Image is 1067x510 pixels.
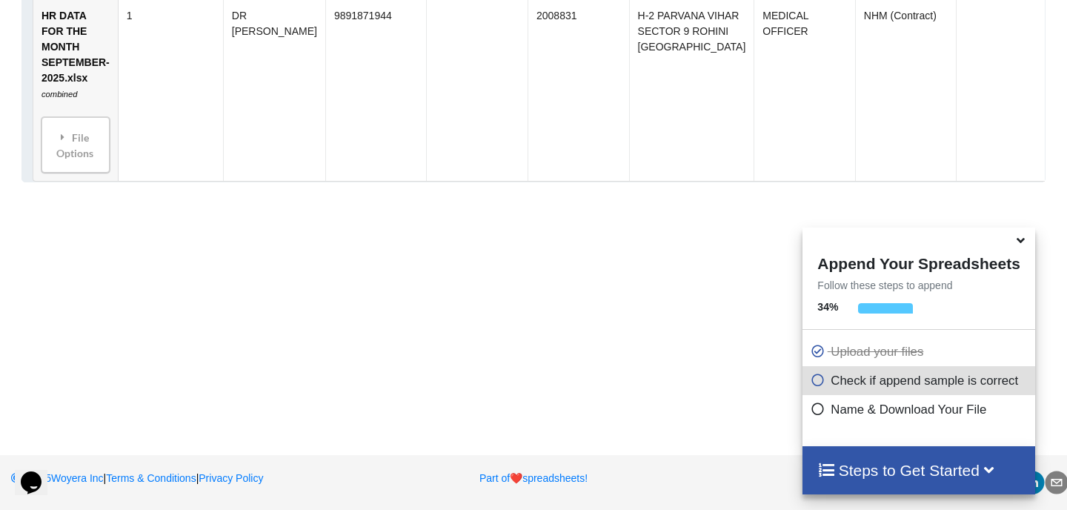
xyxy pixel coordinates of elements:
p: Check if append sample is correct [810,371,1031,390]
p: Name & Download Your File [810,400,1031,419]
a: 2025Woyera Inc [10,472,104,484]
p: Upload your files [810,342,1031,361]
p: | | [10,471,348,486]
span: heart [510,472,522,484]
a: Terms & Conditions [106,472,196,484]
h4: Steps to Get Started [817,461,1020,480]
b: 34 % [817,301,838,313]
i: combined [41,90,78,99]
h4: Append Your Spreadsheets [802,251,1034,273]
div: File Options [46,122,105,168]
a: Part ofheartspreadsheets! [479,472,588,484]
p: Follow these steps to append [802,278,1034,293]
iframe: chat widget [15,451,62,495]
a: Privacy Policy [199,472,263,484]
